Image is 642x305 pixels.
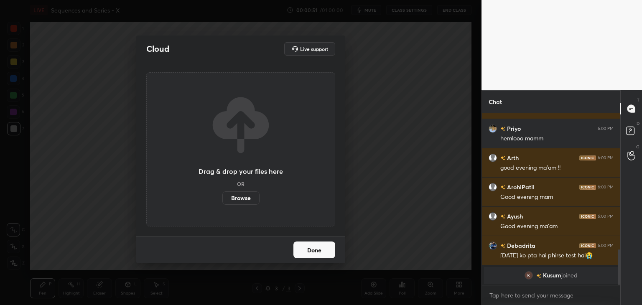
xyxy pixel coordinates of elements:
img: iconic-dark.1390631f.png [579,155,596,160]
img: no-rating-badge.077c3623.svg [500,156,505,160]
div: 6:00 PM [598,185,614,190]
h3: Drag & drop your files here [199,168,283,175]
p: G [636,144,639,150]
img: no-rating-badge.077c3623.svg [536,274,541,278]
div: Good evening ma'am [500,222,614,231]
p: D [637,120,639,127]
span: Kusum [543,272,561,279]
img: no-rating-badge.077c3623.svg [500,214,505,219]
button: Done [293,241,335,258]
h6: Debadrita [505,241,535,250]
img: default.png [489,183,497,191]
div: 6:00 PM [598,214,614,219]
img: 1a20c6f5e22e4f3db114d7d991b92433.jpg [489,125,497,133]
img: no-rating-badge.077c3623.svg [500,127,505,131]
p: T [637,97,639,103]
p: Chat [482,91,509,113]
h6: Priyo [505,124,521,133]
h6: ArohiPatil [505,183,535,191]
img: iconic-dark.1390631f.png [579,185,596,190]
div: 6:00 PM [598,126,614,131]
div: Good evening mam [500,193,614,201]
div: good evening ma'am !! [500,164,614,172]
img: iconic-dark.1390631f.png [579,243,596,248]
h6: Ayush [505,212,523,221]
div: 6:00 PM [598,155,614,160]
img: iconic-dark.1390631f.png [579,214,596,219]
img: default.png [489,154,497,162]
div: [DATE] ko pta hai phirse test hai😭 [500,252,614,260]
img: no-rating-badge.077c3623.svg [500,244,505,248]
img: no-rating-badge.077c3623.svg [500,185,505,190]
h2: Cloud [146,43,169,54]
div: hemlooo mamm [500,135,614,143]
img: 9bd53f04b6f74b50bc09872727d51a66.jpg [489,241,497,250]
img: 3 [525,271,533,280]
img: default.png [489,212,497,221]
h6: Arth [505,153,519,162]
div: 6:00 PM [598,243,614,248]
h5: OR [237,181,245,186]
div: grid [482,113,620,285]
h5: Live support [300,46,328,51]
span: joined [561,272,578,279]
